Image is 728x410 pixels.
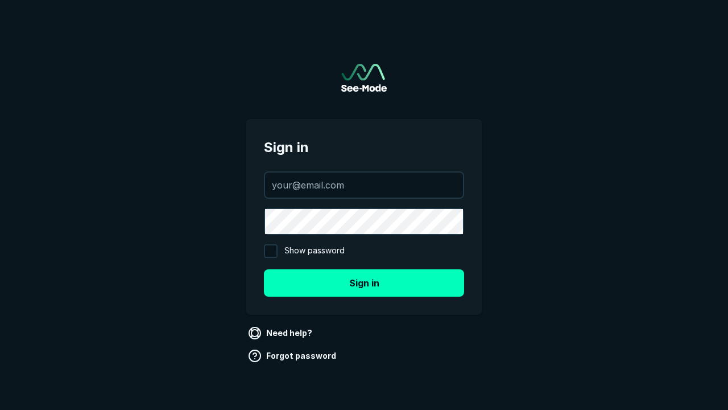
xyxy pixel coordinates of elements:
[264,269,464,297] button: Sign in
[246,324,317,342] a: Need help?
[341,64,387,92] img: See-Mode Logo
[246,347,341,365] a: Forgot password
[341,64,387,92] a: Go to sign in
[264,137,464,158] span: Sign in
[265,173,463,198] input: your@email.com
[284,244,345,258] span: Show password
